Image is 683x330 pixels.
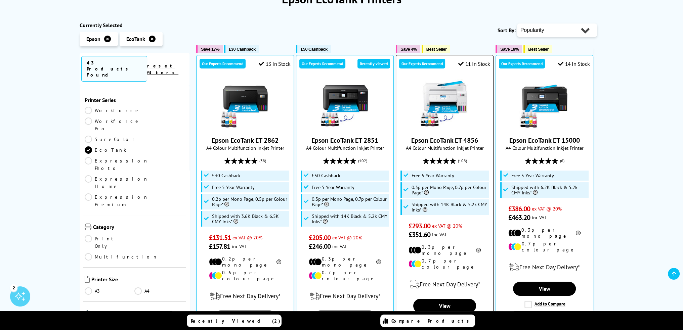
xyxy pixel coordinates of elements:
span: Shipped with 14K Black & 5.2k CMY Inks* [312,214,388,224]
div: 2 [10,284,17,291]
li: 0.7p per colour page [508,241,581,253]
div: modal_delivery [200,287,290,305]
span: inc VAT [332,243,347,249]
a: Recently Viewed (2) [187,315,282,327]
a: Compare Products [380,315,475,327]
div: 13 In Stock [259,60,290,67]
a: Workforce Pro [85,117,140,132]
a: SureColor [85,136,137,143]
span: Sort By: [498,27,516,34]
span: Best Seller [426,47,447,52]
a: Multifunction [85,253,158,261]
li: 0.6p per colour page [209,270,281,282]
a: Epson EcoTank ET-2851 [320,124,370,131]
a: Epson EcoTank ET-2851 [311,136,378,145]
a: Workforce [85,107,140,114]
img: Printer Size [85,276,90,283]
button: Save 19% [496,45,522,53]
span: £386.00 [508,204,530,213]
div: modal_delivery [300,287,390,305]
div: 14 In Stock [558,60,590,67]
a: EcoTank [85,146,135,154]
a: View [513,282,575,296]
img: Colour or Mono [85,310,90,317]
span: £351.60 [409,230,430,239]
span: Save 17% [201,47,219,52]
span: A4 Colour Multifunction Inkjet Printer [399,145,490,151]
label: Add to Compare [524,301,565,308]
a: A4 [134,287,184,295]
div: Recently viewed [357,59,390,68]
a: A3 [85,287,135,295]
span: ex VAT @ 20% [332,234,362,241]
a: Epson EcoTank ET-15000 [509,136,580,145]
span: Epson [86,36,100,42]
img: Epson EcoTank ET-15000 [519,79,570,129]
span: Printer Size [91,276,185,284]
button: Save 4% [396,45,420,53]
span: (6) [560,154,564,167]
span: £205.00 [309,233,331,242]
li: 0.3p per mono page [309,256,381,268]
button: £30 Cashback [224,45,259,53]
span: Free 5 Year Warranty [511,173,554,178]
span: ex VAT @ 20% [432,223,462,229]
li: 0.7p per colour page [309,270,381,282]
img: Epson EcoTank ET-2862 [220,79,270,129]
span: £50 Cashback [312,173,340,178]
span: Compare Products [391,318,473,324]
a: Expression Home [85,175,148,190]
span: A4 Colour Multifunction Inkjet Printer [300,145,390,151]
li: 0.3p per mono page [508,227,581,239]
a: View [313,311,376,325]
a: Print Only [85,235,135,250]
span: (38) [259,154,266,167]
span: Free 5 Year Warranty [312,185,354,190]
div: Our Experts Recommend [200,59,246,68]
div: 11 In Stock [458,60,490,67]
span: Printer Series [85,97,185,103]
a: View [214,311,276,325]
a: Epson EcoTank ET-2862 [220,124,270,131]
div: Our Experts Recommend [399,59,445,68]
span: £30 Cashback [229,47,255,52]
span: Free 5 Year Warranty [212,185,255,190]
button: Best Seller [422,45,450,53]
a: Epson EcoTank ET-4856 [411,136,478,145]
button: Save 17% [196,45,223,53]
span: inc VAT [232,243,247,249]
button: Best Seller [523,45,552,53]
span: Free 5 Year Warranty [412,173,454,178]
div: Currently Selected [80,22,190,29]
span: EcoTank [126,36,145,42]
div: modal_delivery [499,258,590,277]
li: 0.3p per mono page [409,244,481,256]
span: Best Seller [528,47,549,52]
span: £30 Cashback [212,173,241,178]
span: inc VAT [432,231,447,238]
span: (108) [458,154,467,167]
span: Category [93,224,185,232]
span: 0.3p per Mono Page, 0.7p per Colour Page* [312,196,388,207]
span: (102) [358,154,367,167]
li: 0.7p per colour page [409,258,481,270]
span: £293.00 [409,222,430,230]
span: Shipped with 3.6K Black & 6.5K CMY Inks* [212,214,288,224]
div: modal_delivery [399,275,490,294]
span: 0.3p per Mono Page, 0.7p per Colour Page* [412,185,487,195]
a: reset filters [147,63,178,76]
span: Save 4% [400,47,417,52]
span: Save 19% [500,47,519,52]
span: Colour or Mono [91,310,185,318]
span: 0.2p per Mono Page, 0.5p per Colour Page* [212,196,288,207]
a: Expression Premium [85,193,148,208]
div: Our Experts Recommend [299,59,345,68]
span: £50 Cashback [301,47,327,52]
a: Epson EcoTank ET-2862 [212,136,279,145]
img: Epson EcoTank ET-2851 [320,79,370,129]
a: Expression Photo [85,157,148,172]
span: Recently Viewed (2) [191,318,281,324]
span: Shipped with 14K Black & 5.2k CMY Inks* [412,202,487,213]
img: Category [85,224,91,230]
span: 43 Products Found [81,56,147,82]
